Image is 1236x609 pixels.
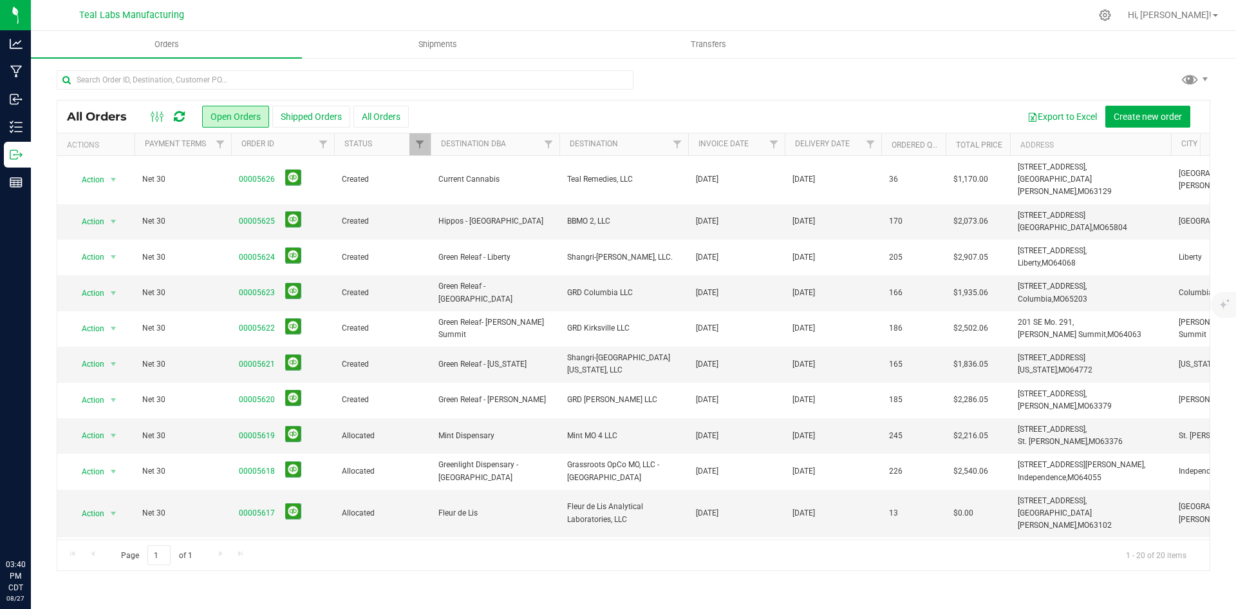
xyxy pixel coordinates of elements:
[570,139,618,148] a: Destination
[342,251,423,264] span: Created
[239,215,275,227] a: 00005625
[567,501,680,525] span: Fleur de Lis Analytical Laboratories, LLC
[70,171,105,189] span: Action
[106,355,122,373] span: select
[1018,175,1092,196] span: [GEOGRAPHIC_DATA][PERSON_NAME],
[889,251,903,264] span: 205
[696,507,718,519] span: [DATE]
[696,394,718,406] span: [DATE]
[792,322,815,334] span: [DATE]
[567,173,680,186] span: Teal Remedies, LLC
[1089,437,1100,446] span: MO
[142,430,223,442] span: Net 30
[792,215,815,227] span: [DATE]
[953,287,988,299] span: $1,935.06
[106,505,122,523] span: select
[696,215,718,227] span: [DATE]
[106,463,122,481] span: select
[272,106,350,128] button: Shipped Orders
[1018,318,1074,327] span: 201 SE Mo. 291,
[1078,521,1089,530] span: MO
[342,215,423,227] span: Created
[792,358,815,371] span: [DATE]
[302,31,573,58] a: Shipments
[889,215,903,227] span: 170
[106,248,122,266] span: select
[241,139,274,148] a: Order ID
[1107,330,1119,339] span: MO
[538,133,559,155] a: Filter
[342,430,423,442] span: Allocated
[889,507,898,519] span: 13
[110,545,203,565] span: Page of 1
[147,545,171,565] input: 1
[667,133,688,155] a: Filter
[239,287,275,299] a: 00005623
[1089,521,1112,530] span: 63102
[1078,401,1089,411] span: MO
[239,394,275,406] a: 00005620
[142,465,223,478] span: Net 30
[342,358,423,371] span: Created
[70,320,105,338] span: Action
[1105,106,1190,128] button: Create new order
[70,248,105,266] span: Action
[142,251,223,264] span: Net 30
[438,358,552,371] span: Green Releaf - [US_STATE]
[342,507,423,519] span: Allocated
[142,287,223,299] span: Net 30
[1019,106,1105,128] button: Export to Excel
[70,355,105,373] span: Action
[1100,437,1123,446] span: 63376
[1067,473,1079,482] span: MO
[1105,223,1127,232] span: 65804
[1010,133,1171,156] th: Address
[6,559,25,594] p: 03:40 PM CDT
[409,133,431,155] a: Filter
[1018,437,1089,446] span: St. [PERSON_NAME],
[438,394,552,406] span: Green Releaf - [PERSON_NAME]
[353,106,409,128] button: All Orders
[567,394,680,406] span: GRD [PERSON_NAME] LLC
[10,37,23,50] inline-svg: Analytics
[1018,223,1093,232] span: [GEOGRAPHIC_DATA],
[70,391,105,409] span: Action
[438,430,552,442] span: Mint Dispensary
[1079,473,1101,482] span: 64055
[567,215,680,227] span: BBMO 2, LLC
[106,391,122,409] span: select
[239,430,275,442] a: 00005619
[567,287,680,299] span: GRD Columbia LLC
[239,507,275,519] a: 00005617
[438,280,552,305] span: Green Releaf - [GEOGRAPHIC_DATA]
[342,173,423,186] span: Created
[13,506,51,545] iframe: Resource center
[1018,389,1087,398] span: [STREET_ADDRESS],
[31,31,302,58] a: Orders
[698,139,749,148] a: Invoice Date
[573,31,844,58] a: Transfers
[344,139,372,148] a: Status
[142,507,223,519] span: Net 30
[1053,258,1076,267] span: 64068
[106,284,122,302] span: select
[67,140,129,150] div: Actions
[1053,295,1065,304] span: MO
[10,93,23,106] inline-svg: Inbound
[70,463,105,481] span: Action
[239,173,275,186] a: 00005626
[567,322,680,334] span: GRD Kirksville LLC
[70,213,105,231] span: Action
[889,394,903,406] span: 185
[38,504,53,519] iframe: Resource center unread badge
[1097,9,1113,21] div: Manage settings
[567,459,680,483] span: Grassroots OpCo MO, LLC - [GEOGRAPHIC_DATA]
[106,320,122,338] span: select
[142,358,223,371] span: Net 30
[1114,111,1182,122] span: Create new order
[438,459,552,483] span: Greenlight Dispensary - [GEOGRAPHIC_DATA]
[6,594,25,603] p: 08/27
[401,39,474,50] span: Shipments
[10,65,23,78] inline-svg: Manufacturing
[860,133,881,155] a: Filter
